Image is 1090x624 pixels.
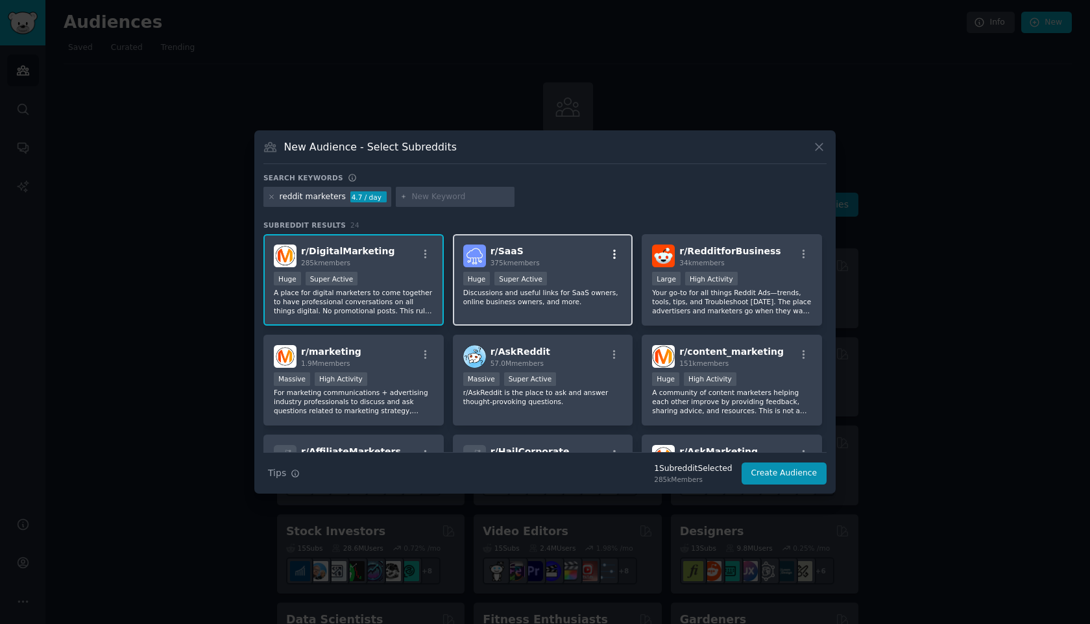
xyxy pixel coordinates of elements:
img: marketing [274,345,297,368]
span: r/ AffiliateMarketers [301,446,401,457]
span: r/ HailCorporate [490,446,570,457]
span: r/ marketing [301,346,361,357]
p: A community of content marketers helping each other improve by providing feedback, sharing advice... [652,388,812,415]
span: r/ AskMarketing [679,446,758,457]
div: Massive [463,372,500,386]
div: Super Active [504,372,557,386]
span: Tips [268,466,286,480]
p: Your go-to for all things Reddit Ads—trends, tools, tips, and Troubleshoot [DATE]. The place adve... [652,288,812,315]
div: High Activity [685,272,738,285]
button: Tips [263,462,304,485]
h3: Search keywords [263,173,343,182]
span: 1.9M members [301,359,350,367]
img: RedditforBusiness [652,245,675,267]
div: Super Active [494,272,547,285]
span: r/ content_marketing [679,346,784,357]
img: AskReddit [463,345,486,368]
div: Huge [463,272,490,285]
input: New Keyword [411,191,510,203]
span: 375k members [490,259,540,267]
div: Large [652,272,681,285]
span: r/ DigitalMarketing [301,246,394,256]
img: content_marketing [652,345,675,368]
img: AskMarketing [652,445,675,468]
span: r/ RedditforBusiness [679,246,781,256]
img: SaaS [463,245,486,267]
div: High Activity [684,372,736,386]
div: 1 Subreddit Selected [654,463,732,475]
span: r/ SaaS [490,246,524,256]
h3: New Audience - Select Subreddits [284,140,457,154]
p: Discussions and useful links for SaaS owners, online business owners, and more. [463,288,623,306]
div: Super Active [306,272,358,285]
span: 57.0M members [490,359,544,367]
div: High Activity [315,372,367,386]
p: r/AskReddit is the place to ask and answer thought-provoking questions. [463,388,623,406]
div: Huge [652,372,679,386]
span: Subreddit Results [263,221,346,230]
span: 34k members [679,259,724,267]
div: 4.7 / day [350,191,387,203]
img: DigitalMarketing [274,245,297,267]
span: 285k members [301,259,350,267]
span: r/ AskReddit [490,346,550,357]
span: 24 [350,221,359,229]
p: A place for digital marketers to come together to have professional conversations on all things d... [274,288,433,315]
span: 151k members [679,359,729,367]
div: reddit marketers [280,191,346,203]
div: Massive [274,372,310,386]
div: 285k Members [654,475,732,484]
div: Huge [274,272,301,285]
p: For marketing communications + advertising industry professionals to discuss and ask questions re... [274,388,433,415]
button: Create Audience [742,462,827,485]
